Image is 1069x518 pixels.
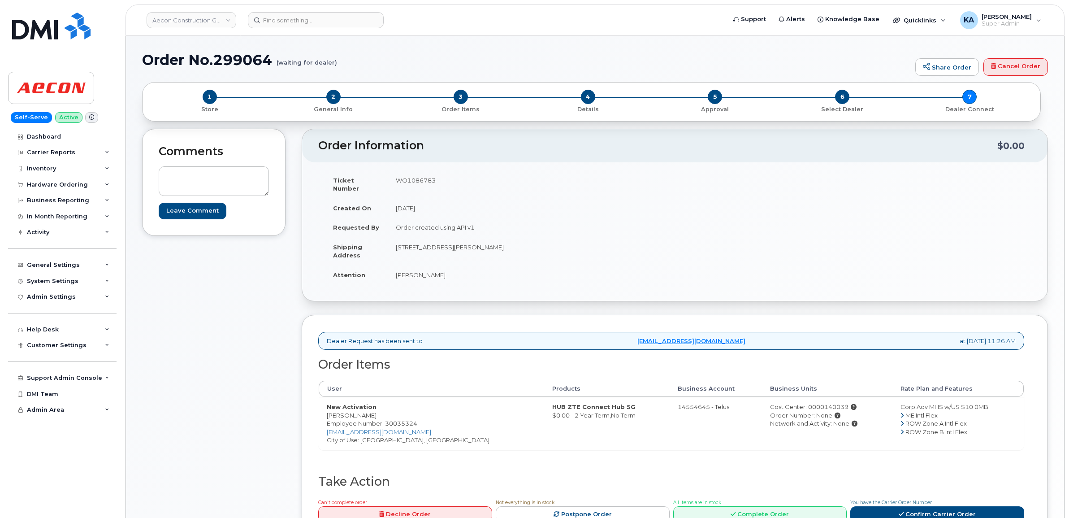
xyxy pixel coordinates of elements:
td: [DATE] [388,198,668,218]
td: [STREET_ADDRESS][PERSON_NAME] [388,237,668,265]
p: Order Items [401,105,521,113]
span: ROW Zone B Intl Flex [905,428,967,435]
span: 2 [326,90,341,104]
div: Dealer Request has been sent to at [DATE] 11:26 AM [318,332,1024,350]
td: Order created using API v1 [388,218,668,237]
p: Approval [655,105,775,113]
strong: Ticket Number [333,177,359,192]
a: 3 Order Items [397,104,524,113]
strong: HUB ZTE Connect Hub 5G [552,403,636,410]
th: User [319,381,544,397]
div: Order Number: None [770,411,884,420]
span: ROW Zone A Intl Flex [905,420,967,427]
td: [PERSON_NAME] [388,265,668,285]
td: Corp Adv MHS w/US $10 0MB [892,397,1024,450]
div: $0.00 [997,137,1025,154]
span: All Items are in stock [673,500,721,505]
a: 2 General Info [270,104,397,113]
div: Cost Center: 0000140039 [770,403,884,411]
th: Business Account [670,381,762,397]
td: WO1086783 [388,170,668,198]
td: $0.00 - 2 Year Term,No Term [544,397,670,450]
span: You have the Carrier Order Number [850,500,932,505]
span: Can't complete order [318,500,367,505]
div: Network and Activity: None [770,419,884,428]
span: 1 [203,90,217,104]
a: Share Order [915,58,979,76]
p: Select Dealer [782,105,902,113]
h2: Comments [159,145,269,158]
p: Details [528,105,648,113]
a: 6 Select Dealer [779,104,906,113]
span: Employee Number: 30035324 [327,420,417,427]
h2: Take Action [318,475,1024,488]
h1: Order No.299064 [142,52,911,68]
strong: Created On [333,205,371,212]
strong: Attention [333,271,365,279]
a: 1 Store [150,104,270,113]
a: [EMAIL_ADDRESS][DOMAIN_NAME] [327,428,431,435]
span: Not everything is in stock [496,500,554,505]
a: Cancel Order [983,58,1048,76]
span: ME Intl Flex [905,412,938,419]
span: 5 [708,90,722,104]
strong: Requested By [333,224,379,231]
span: 4 [581,90,595,104]
td: 14554645 - Telus [670,397,762,450]
th: Products [544,381,670,397]
h2: Order Information [318,139,997,152]
span: 6 [835,90,849,104]
p: General Info [273,105,394,113]
h2: Order Items [318,358,1024,371]
th: Business Units [762,381,892,397]
strong: New Activation [327,403,377,410]
a: 4 Details [524,104,652,113]
td: [PERSON_NAME] City of Use: [GEOGRAPHIC_DATA], [GEOGRAPHIC_DATA] [319,397,544,450]
strong: Shipping Address [333,244,362,259]
th: Rate Plan and Features [892,381,1024,397]
p: Store [153,105,266,113]
a: 5 Approval [651,104,779,113]
a: [EMAIL_ADDRESS][DOMAIN_NAME] [637,337,745,345]
small: (waiting for dealer) [277,52,337,66]
input: Leave Comment [159,203,226,219]
span: 3 [454,90,468,104]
